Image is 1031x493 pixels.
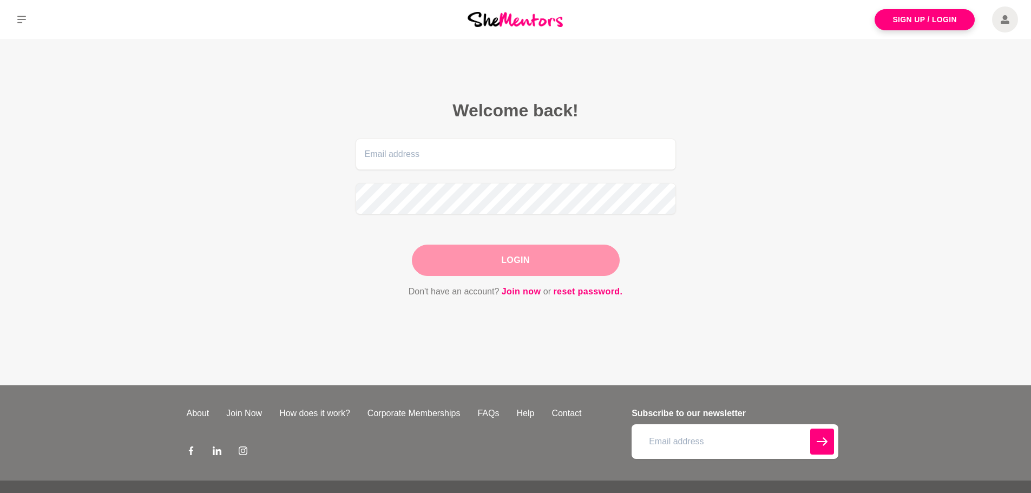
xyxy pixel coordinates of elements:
[271,407,359,420] a: How does it work?
[178,407,218,420] a: About
[508,407,543,420] a: Help
[543,407,590,420] a: Contact
[213,446,221,459] a: LinkedIn
[468,12,563,27] img: She Mentors Logo
[356,100,676,121] h2: Welcome back!
[356,139,676,170] input: Email address
[218,407,271,420] a: Join Now
[469,407,508,420] a: FAQs
[356,285,676,299] p: Don't have an account? or
[239,446,247,459] a: Instagram
[632,424,838,459] input: Email address
[875,9,975,30] a: Sign Up / Login
[502,285,541,299] a: Join now
[359,407,469,420] a: Corporate Memberships
[553,285,622,299] a: reset password.
[632,407,838,420] h4: Subscribe to our newsletter
[187,446,195,459] a: Facebook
